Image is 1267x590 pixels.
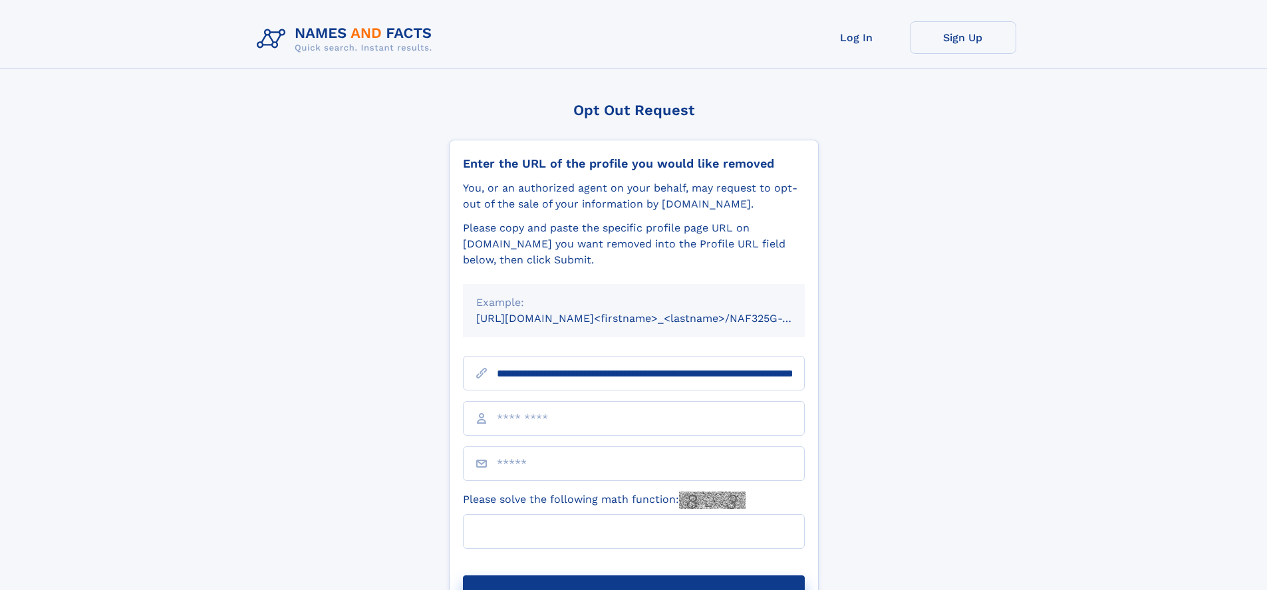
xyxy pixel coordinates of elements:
[463,156,805,171] div: Enter the URL of the profile you would like removed
[251,21,443,57] img: Logo Names and Facts
[463,220,805,268] div: Please copy and paste the specific profile page URL on [DOMAIN_NAME] you want removed into the Pr...
[476,312,830,325] small: [URL][DOMAIN_NAME]<firstname>_<lastname>/NAF325G-xxxxxxxx
[463,492,746,509] label: Please solve the following math function:
[463,180,805,212] div: You, or an authorized agent on your behalf, may request to opt-out of the sale of your informatio...
[449,102,819,118] div: Opt Out Request
[910,21,1016,54] a: Sign Up
[476,295,791,311] div: Example:
[803,21,910,54] a: Log In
